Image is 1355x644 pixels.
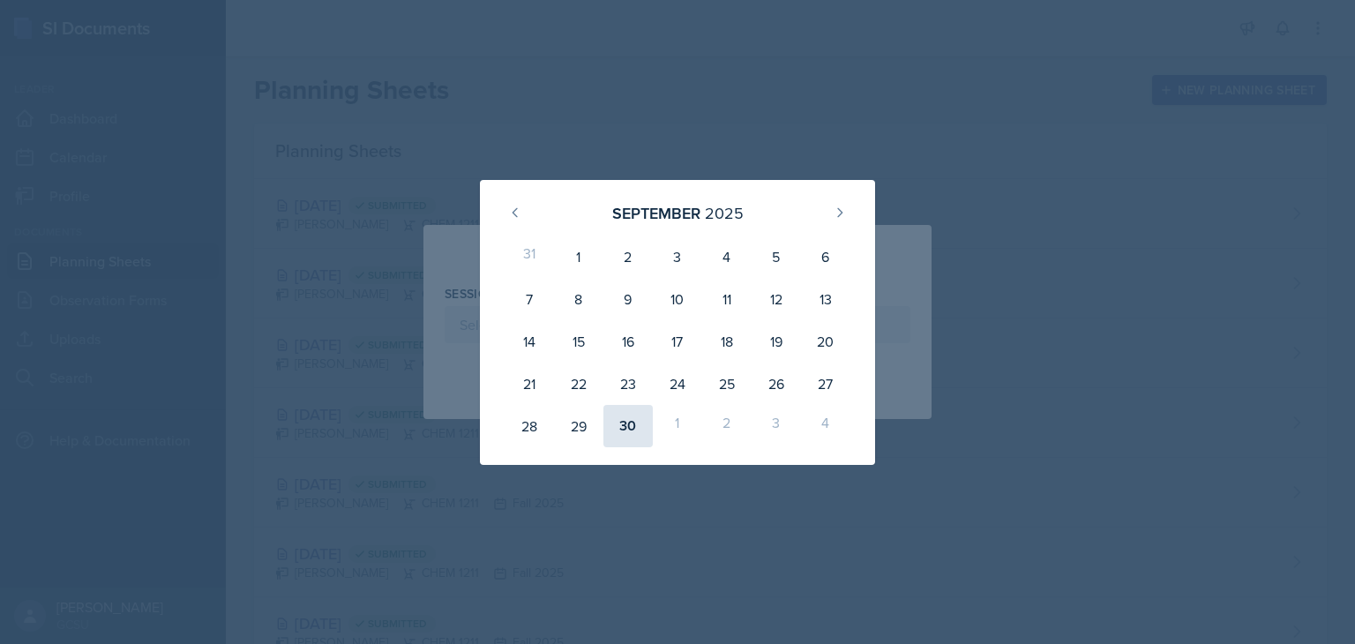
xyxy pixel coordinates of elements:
div: 3 [752,405,801,447]
div: 1 [653,405,702,447]
div: 4 [801,405,850,447]
div: 17 [653,320,702,363]
div: 26 [752,363,801,405]
div: 8 [554,278,603,320]
div: 5 [752,236,801,278]
div: 6 [801,236,850,278]
div: 19 [752,320,801,363]
div: 2025 [705,201,744,225]
div: 7 [505,278,554,320]
div: 2 [702,405,752,447]
div: 11 [702,278,752,320]
div: 13 [801,278,850,320]
div: 29 [554,405,603,447]
div: 1 [554,236,603,278]
div: 20 [801,320,850,363]
div: 18 [702,320,752,363]
div: 9 [603,278,653,320]
div: 27 [801,363,850,405]
div: 21 [505,363,554,405]
div: 10 [653,278,702,320]
div: 12 [752,278,801,320]
div: 16 [603,320,653,363]
div: 28 [505,405,554,447]
div: 24 [653,363,702,405]
div: 15 [554,320,603,363]
div: 22 [554,363,603,405]
div: September [612,201,700,225]
div: 3 [653,236,702,278]
div: 2 [603,236,653,278]
div: 25 [702,363,752,405]
div: 31 [505,236,554,278]
div: 14 [505,320,554,363]
div: 30 [603,405,653,447]
div: 23 [603,363,653,405]
div: 4 [702,236,752,278]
